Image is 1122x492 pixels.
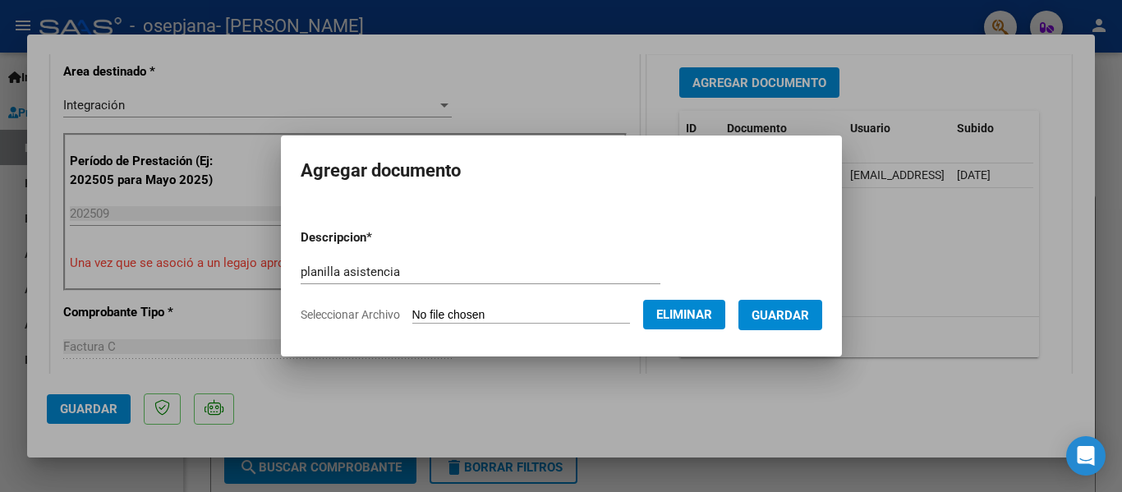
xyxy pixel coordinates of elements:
p: Descripcion [301,228,458,247]
div: Open Intercom Messenger [1066,436,1106,476]
span: Seleccionar Archivo [301,308,400,321]
button: Guardar [738,300,822,330]
h2: Agregar documento [301,155,822,186]
span: Guardar [752,308,809,323]
button: Eliminar [643,300,725,329]
span: Eliminar [656,307,712,322]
